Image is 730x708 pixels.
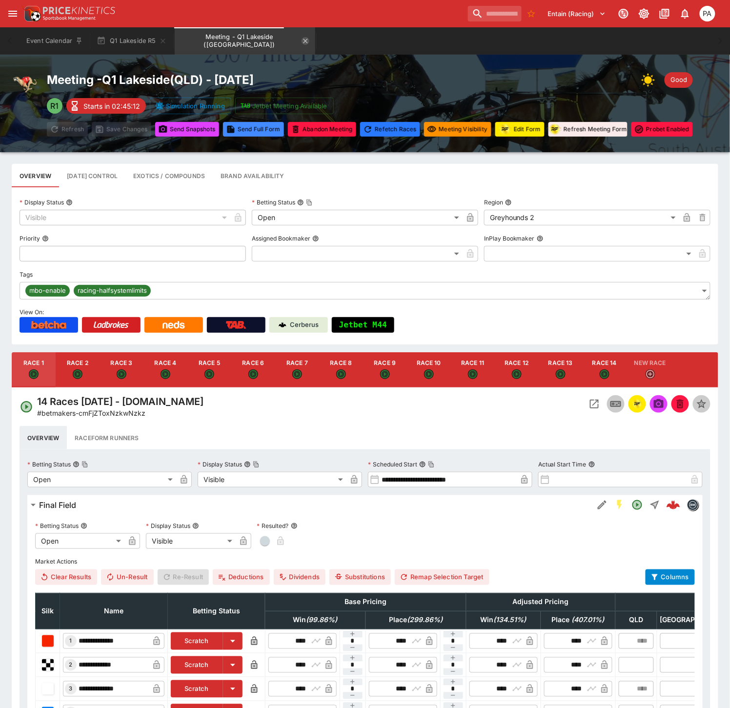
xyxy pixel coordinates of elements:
[363,352,407,387] button: Race 9
[125,164,213,187] button: View and edit meeting dividends and compounds.
[671,398,689,408] span: Mark an event as closed and abandoned.
[171,632,223,650] button: Scratch
[629,496,646,514] button: Open
[117,369,126,379] svg: Open
[611,496,629,514] button: SGM Enabled
[269,317,328,333] a: Cerberus
[407,616,443,624] em: ( 299.86 %)
[20,400,33,414] svg: Open
[542,6,612,21] button: Select Tenant
[495,352,539,387] button: Race 12
[265,593,466,611] th: Base Pricing
[607,395,625,413] button: Inplay
[494,616,527,624] em: ( 134.51 %)
[213,164,292,187] button: Configure brand availability for the meeting
[37,395,203,408] h4: 14 Races [DATE] - [DOMAIN_NAME]
[31,321,66,329] img: Betcha
[244,461,251,468] button: Display StatusCopy To Clipboard
[498,123,512,135] img: racingform.png
[235,98,334,114] button: Jetbet Meeting Available
[21,4,41,23] img: PriceKinetics Logo
[252,210,463,225] div: Open
[101,569,153,585] button: Un-Result
[468,369,478,379] svg: Open
[332,317,394,333] button: Jetbet M44
[74,286,151,296] span: racing-halfsystemlimits
[12,164,59,187] button: Base meeting details
[20,426,710,449] div: basic tabs example
[676,5,694,22] button: Notifications
[641,70,661,90] img: sun.png
[615,5,632,22] button: Connected to PK
[495,122,545,137] button: Update RacingForm for all races in this meeting
[175,27,315,55] button: Meeting - Q1 Lakeside (AUS)
[25,286,70,296] span: mbo-enable
[656,5,673,22] button: Documentation
[198,460,242,468] p: Display Status
[407,352,451,387] button: Race 10
[187,352,231,387] button: Race 5
[451,352,495,387] button: Race 11
[688,500,698,510] img: betmakers
[484,198,503,206] p: Region
[67,662,75,668] span: 2
[68,638,74,645] span: 1
[155,122,219,137] button: Send Snapshots
[306,616,338,624] em: ( 99.86 %)
[213,569,270,585] button: Deductions
[248,369,258,379] svg: Open
[424,369,434,379] svg: Open
[312,235,319,242] button: Assigned Bookmaker
[512,369,522,379] svg: Open
[59,164,125,187] button: Configure each race specific details at once
[646,496,664,514] button: Straight
[665,75,693,85] span: Good
[274,569,325,585] button: Dividends
[336,369,346,379] svg: Open
[35,569,97,585] button: Clear Results
[20,27,89,55] button: Event Calendar
[627,352,674,387] button: New Race
[537,235,544,242] button: InPlay Bookmaker
[428,461,435,468] button: Copy To Clipboard
[693,395,710,413] button: Set Featured Event
[290,320,319,330] p: Cerberus
[665,72,693,88] div: Track Condition: Good
[498,122,512,136] div: racingform
[81,461,88,468] button: Copy To Clipboard
[252,234,310,243] p: Assigned Bookmaker
[572,616,605,624] em: ( 407.01 %)
[100,352,143,387] button: Race 3
[279,321,286,329] img: Cerberus
[600,369,609,379] svg: Open
[253,461,260,468] button: Copy To Clipboard
[146,522,190,530] p: Display Status
[650,395,668,413] span: Send Snapshot
[4,5,21,22] button: open drawer
[81,523,87,529] button: Betting Status
[223,122,284,137] button: Send Full Form
[538,460,587,468] p: Actual Start Time
[667,498,680,512] div: a2d6a562-e2c4-42a0-b9d0-4a09342e74fd
[162,321,184,329] img: Neds
[252,198,295,206] p: Betting Status
[12,352,56,387] button: Race 1
[27,495,593,515] button: Final Field
[56,352,100,387] button: Race 2
[631,399,643,409] img: racingform.png
[43,7,115,14] img: PriceKinetics
[631,122,693,137] button: Toggle ProBet for every event in this meeting
[539,352,583,387] button: Race 13
[35,522,79,530] p: Betting Status
[306,199,313,206] button: Copy To Clipboard
[93,321,129,329] img: Ladbrokes
[150,98,231,114] button: Simulation Running
[548,123,562,135] img: racingform.png
[47,72,254,87] h2: Meeting - Q1 Lakeside ( QLD ) - [DATE]
[667,498,680,512] img: logo-cerberus--red.svg
[20,426,67,449] button: Overview
[257,522,289,530] p: Resulted?
[37,408,145,418] p: Copy To Clipboard
[192,523,199,529] button: Display Status
[43,16,96,20] img: Sportsbook Management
